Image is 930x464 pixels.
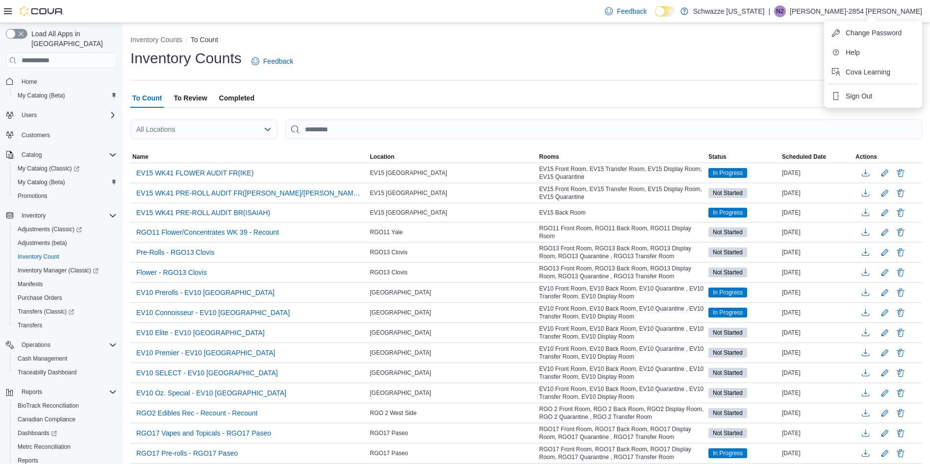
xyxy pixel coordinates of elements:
[22,212,46,220] span: Inventory
[537,243,706,262] div: RGO13 Front Room, RGO13 Back Room, RGO13 Display Room, RGO13 Quarantine , RGO13 Transfer Room
[713,429,743,438] span: Not Started
[18,294,62,302] span: Purchase Orders
[18,165,79,172] span: My Catalog (Classic)
[708,188,747,198] span: Not Started
[18,129,54,141] a: Customers
[264,125,272,133] button: Open list of options
[895,307,906,318] button: Delete
[18,210,50,221] button: Inventory
[370,429,408,437] span: RGO17 Paseo
[879,205,891,220] button: Edit count details
[708,308,747,317] span: In Progress
[14,400,117,412] span: BioTrack Reconciliation
[18,443,71,451] span: Metrc Reconciliation
[10,175,121,189] button: My Catalog (Beta)
[14,176,69,188] a: My Catalog (Beta)
[10,277,121,291] button: Manifests
[132,88,162,108] span: To Count
[708,268,747,277] span: Not Started
[132,225,283,240] button: RGO11 Flower/Concentrates WK 39 - Recount
[18,109,41,121] button: Users
[780,407,854,419] div: [DATE]
[879,166,891,180] button: Edit count details
[18,225,82,233] span: Adjustments (Classic)
[18,308,74,316] span: Transfers (Classic)
[18,280,43,288] span: Manifests
[370,409,417,417] span: RGO 2 West Side
[708,168,747,178] span: In Progress
[370,228,403,236] span: RGO11 Yale
[10,250,121,264] button: Inventory Count
[537,183,706,203] div: EV15 Front Room, EV15 Transfer Room, EV15 Display Room, EV15 Quarantine
[22,388,42,396] span: Reports
[846,48,860,57] span: Help
[846,67,890,77] span: Cova Learning
[10,222,121,236] a: Adjustments (Classic)
[130,49,242,68] h1: Inventory Counts
[132,366,282,380] button: EV10 SELECT - EV10 [GEOGRAPHIC_DATA]
[14,190,117,202] span: Promotions
[18,267,99,274] span: Inventory Manager (Classic)
[18,129,117,141] span: Customers
[780,367,854,379] div: [DATE]
[14,223,86,235] a: Adjustments (Classic)
[708,288,747,297] span: In Progress
[18,75,117,87] span: Home
[537,163,706,183] div: EV15 Front Room, EV15 Transfer Room, EV15 Display Room, EV15 Quarantine
[895,267,906,278] button: Delete
[895,246,906,258] button: Delete
[537,403,706,423] div: RGO 2 Front Room, RGO 2 Back Room, RGO2 Display Room, RGO 2 Quarantine , RGO 2 Transfer Room
[14,292,117,304] span: Purchase Orders
[537,222,706,242] div: RGO11 Front Room, RGO11 Back Room, RGO11 Display Room
[713,409,743,417] span: Not Started
[14,265,102,276] a: Inventory Manager (Classic)
[2,148,121,162] button: Catalog
[879,245,891,260] button: Edit count details
[879,406,891,420] button: Edit count details
[713,308,743,317] span: In Progress
[537,283,706,302] div: EV10 Front Room, EV10 Back Room, EV10 Quarantine , EV10 Transfer Room, EV10 Display Room
[14,414,79,425] a: Canadian Compliance
[774,5,786,17] div: Norberto-2854 Hernandez
[370,169,448,177] span: EV15 [GEOGRAPHIC_DATA]
[879,325,891,340] button: Edit count details
[370,153,395,161] span: Location
[14,163,117,174] span: My Catalog (Classic)
[537,263,706,282] div: RGO13 Front Room, RGO13 Back Room, RGO13 Display Room, RGO13 Quarantine , RGO13 Transfer Room
[10,413,121,426] button: Canadian Compliance
[18,192,48,200] span: Promotions
[14,176,117,188] span: My Catalog (Beta)
[895,387,906,399] button: Delete
[370,248,408,256] span: RGO13 Clovis
[370,389,431,397] span: [GEOGRAPHIC_DATA]
[22,151,42,159] span: Catalog
[780,167,854,179] div: [DATE]
[895,226,906,238] button: Delete
[14,251,63,263] a: Inventory Count
[879,446,891,461] button: Edit count details
[713,189,743,197] span: Not Started
[713,449,743,458] span: In Progress
[14,306,78,317] a: Transfers (Classic)
[136,288,275,297] span: EV10 Prerolls - EV10 [GEOGRAPHIC_DATA]
[895,327,906,339] button: Delete
[136,348,275,358] span: EV10 Premier - EV10 [GEOGRAPHIC_DATA]
[2,128,121,142] button: Customers
[708,247,747,257] span: Not Started
[132,345,279,360] button: EV10 Premier - EV10 [GEOGRAPHIC_DATA]
[879,186,891,200] button: Edit count details
[27,29,117,49] span: Load All Apps in [GEOGRAPHIC_DATA]
[10,440,121,454] button: Metrc Reconciliation
[18,149,46,161] button: Catalog
[10,305,121,318] a: Transfers (Classic)
[846,28,902,38] span: Change Password
[828,45,918,60] button: Help
[10,426,121,440] a: Dashboards
[136,368,278,378] span: EV10 SELECT - EV10 [GEOGRAPHIC_DATA]
[370,289,431,296] span: [GEOGRAPHIC_DATA]
[713,328,743,337] span: Not Started
[828,25,918,41] button: Change Password
[10,366,121,379] button: Traceabilty Dashboard
[136,188,362,198] span: EV15 WK41 PRE-ROLL AUDIT FR([PERSON_NAME]/[PERSON_NAME])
